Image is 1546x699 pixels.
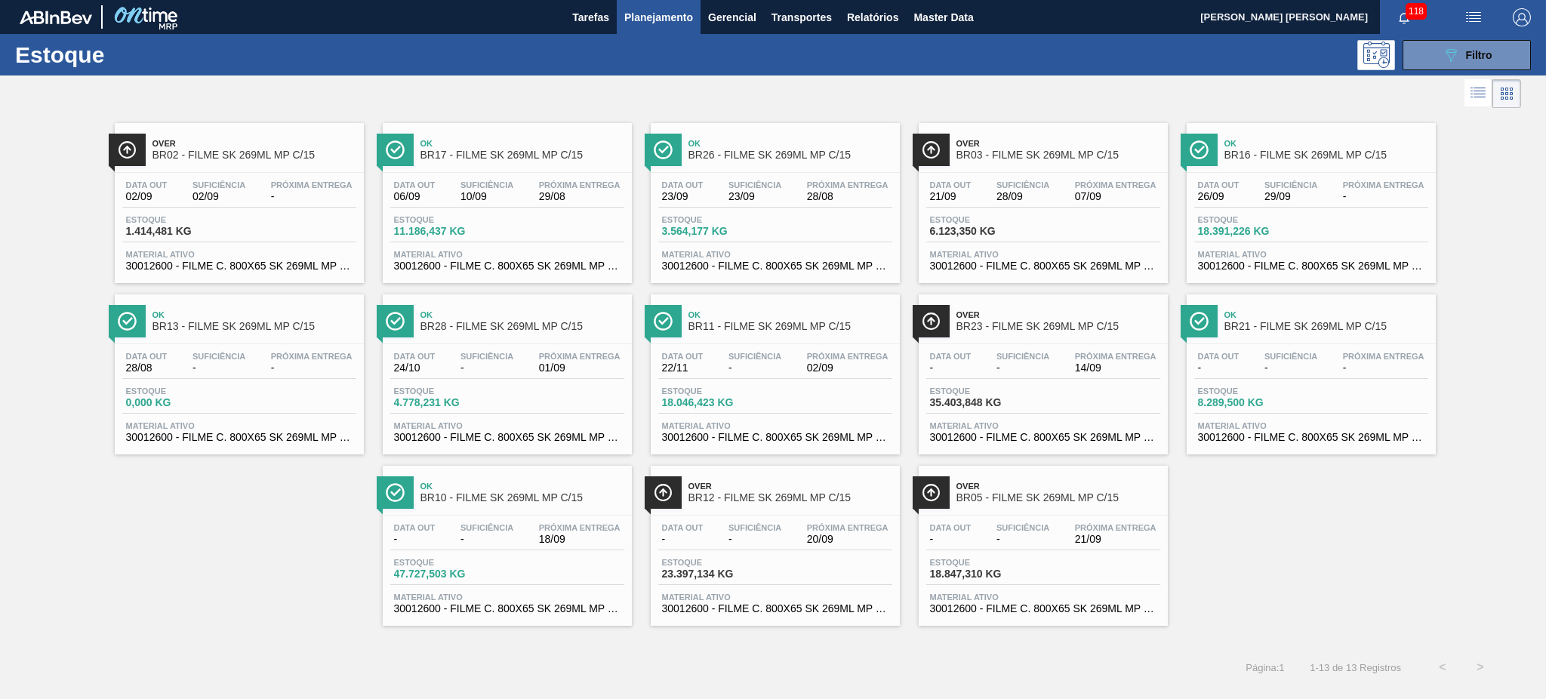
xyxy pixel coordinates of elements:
span: - [1343,362,1424,374]
span: 23.397,134 KG [662,568,768,580]
a: ÍconeOkBR21 - FILME SK 269ML MP C/15Data out-Suficiência-Próxima Entrega-Estoque8.289,500 KGMater... [1175,283,1443,454]
span: Material ativo [1198,421,1424,430]
span: Over [956,139,1160,148]
span: Próxima Entrega [807,180,888,189]
span: Ok [688,310,892,319]
span: Suficiência [460,352,513,361]
span: Próxima Entrega [1343,180,1424,189]
span: Data out [930,352,972,361]
span: Próxima Entrega [1075,180,1156,189]
span: 24/10 [394,362,436,374]
span: - [1264,362,1317,374]
span: Próxima Entrega [271,180,353,189]
span: 3.564,177 KG [662,226,768,237]
span: BR23 - FILME SK 269ML MP C/15 [956,321,1160,332]
span: Data out [126,180,168,189]
span: Suficiência [728,523,781,532]
span: - [271,191,353,202]
img: Ícone [118,140,137,159]
span: Página : 1 [1246,662,1284,673]
span: Data out [394,523,436,532]
span: Material ativo [1198,250,1424,259]
button: Filtro [1403,40,1531,70]
img: Logout [1513,8,1531,26]
span: Material ativo [394,593,621,602]
span: 02/09 [126,191,168,202]
span: Data out [930,523,972,532]
span: 47.727,503 KG [394,568,500,580]
span: - [1343,191,1424,202]
span: BR03 - FILME SK 269ML MP C/15 [956,149,1160,161]
span: Data out [662,180,704,189]
img: Ícone [1190,140,1209,159]
span: Ok [1224,139,1428,148]
div: Visão em Lista [1464,79,1492,108]
span: Estoque [662,215,768,224]
span: Material ativo [126,421,353,430]
span: Suficiência [460,180,513,189]
span: 28/08 [126,362,168,374]
img: Ícone [654,483,673,502]
span: Ok [420,310,624,319]
span: - [394,534,436,545]
span: Over [956,310,1160,319]
span: BR11 - FILME SK 269ML MP C/15 [688,321,892,332]
span: Próxima Entrega [1343,352,1424,361]
a: ÍconeOkBR17 - FILME SK 269ML MP C/15Data out06/09Suficiência10/09Próxima Entrega29/08Estoque11.18... [371,112,639,283]
span: 23/09 [728,191,781,202]
a: ÍconeOkBR11 - FILME SK 269ML MP C/15Data out22/11Suficiência-Próxima Entrega02/09Estoque18.046,42... [639,283,907,454]
button: > [1461,648,1499,686]
span: Estoque [1198,215,1304,224]
a: ÍconeOverBR05 - FILME SK 269ML MP C/15Data out-Suficiência-Próxima Entrega21/09Estoque18.847,310 ... [907,454,1175,626]
span: BR13 - FILME SK 269ML MP C/15 [152,321,356,332]
span: - [930,362,972,374]
span: 30012600 - FILME C. 800X65 SK 269ML MP C15 429 [662,432,888,443]
span: 28/09 [996,191,1049,202]
span: Over [956,482,1160,491]
span: Material ativo [394,421,621,430]
span: 07/09 [1075,191,1156,202]
span: Suficiência [996,523,1049,532]
span: Data out [394,352,436,361]
span: Estoque [1198,386,1304,396]
span: 29/08 [539,191,621,202]
span: Data out [930,180,972,189]
span: Material ativo [930,250,1156,259]
span: 29/09 [1264,191,1317,202]
h1: Estoque [15,46,243,63]
span: 30012600 - FILME C. 800X65 SK 269ML MP C15 429 [1198,260,1424,272]
span: 8.289,500 KG [1198,397,1304,408]
img: Ícone [386,483,405,502]
span: Próxima Entrega [539,180,621,189]
span: 18.046,423 KG [662,397,768,408]
span: 30012600 - FILME C. 800X65 SK 269ML MP C15 429 [930,432,1156,443]
span: Estoque [126,386,232,396]
span: BR17 - FILME SK 269ML MP C/15 [420,149,624,161]
span: 01/09 [539,362,621,374]
a: ÍconeOverBR02 - FILME SK 269ML MP C/15Data out02/09Suficiência02/09Próxima Entrega-Estoque1.414,4... [103,112,371,283]
img: Ícone [654,312,673,331]
span: 30012600 - FILME C. 800X65 SK 269ML MP C15 429 [126,432,353,443]
span: Ok [688,139,892,148]
span: Material ativo [930,593,1156,602]
span: Relatórios [847,8,898,26]
span: - [1198,362,1240,374]
span: Estoque [930,558,1036,567]
span: Estoque [930,215,1036,224]
span: 21/09 [930,191,972,202]
span: - [728,534,781,545]
span: Estoque [930,386,1036,396]
span: Suficiência [192,180,245,189]
div: Visão em Cards [1492,79,1521,108]
span: Gerencial [708,8,756,26]
span: Suficiência [728,180,781,189]
span: Data out [394,180,436,189]
span: 14/09 [1075,362,1156,374]
span: Próxima Entrega [271,352,353,361]
span: 30012600 - FILME C. 800X65 SK 269ML MP C15 429 [394,603,621,614]
button: < [1424,648,1461,686]
img: Ícone [654,140,673,159]
span: Suficiência [192,352,245,361]
span: Estoque [126,215,232,224]
span: - [996,534,1049,545]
